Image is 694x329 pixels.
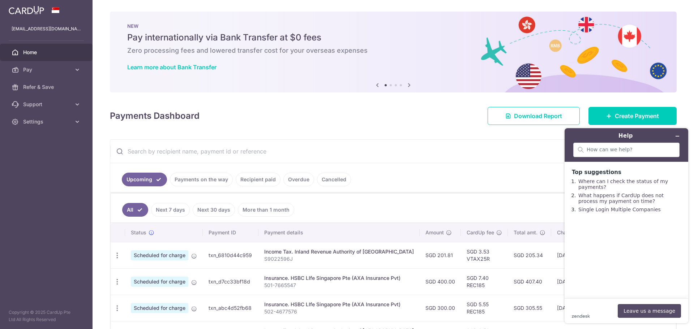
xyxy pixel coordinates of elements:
[508,242,551,268] td: SGD 205.34
[23,101,71,108] span: Support
[23,66,71,73] span: Pay
[420,242,461,268] td: SGD 201.81
[127,64,217,71] a: Learn more about Bank Transfer
[127,32,659,43] h5: Pay internationally via Bank Transfer at $0 fees
[170,173,233,186] a: Payments on the way
[23,49,71,56] span: Home
[508,268,551,295] td: SGD 407.40
[317,173,351,186] a: Cancelled
[9,6,44,14] img: CardUp
[461,295,508,321] td: SGD 5.55 REC185
[151,203,190,217] a: Next 7 days
[127,46,659,55] h6: Zero processing fees and lowered transfer cost for your overseas expenses
[127,23,659,29] p: NEW
[110,109,200,122] h4: Payments Dashboard
[12,25,81,33] p: [EMAIL_ADDRESS][DOMAIN_NAME]
[467,229,494,236] span: CardUp fee
[23,118,71,125] span: Settings
[461,242,508,268] td: SGD 3.53 VTAX25R
[425,229,444,236] span: Amount
[488,107,580,125] a: Download Report
[514,229,537,236] span: Total amt.
[131,229,146,236] span: Status
[110,12,677,92] img: Bank transfer banner
[131,277,188,287] span: Scheduled for charge
[122,173,167,186] a: Upcoming
[203,242,258,268] td: txn_6810d44c959
[16,5,31,12] span: Help
[23,83,71,91] span: Refer & Save
[258,223,420,242] th: Payment details
[264,255,414,263] p: S9022596J
[557,229,587,236] span: Charge date
[238,203,294,217] a: More than 1 month
[551,242,600,268] td: [DATE]
[264,301,414,308] div: Insurance. HSBC LIfe Singapore Pte (AXA Insurance Pvt)
[110,140,659,163] input: Search by recipient name, payment id or reference
[203,295,258,321] td: txn_abc4d52fb68
[420,295,461,321] td: SGD 300.00
[461,268,508,295] td: SGD 7.40 REC185
[514,112,562,120] span: Download Report
[508,295,551,321] td: SGD 305.55
[122,203,148,217] a: All
[615,112,659,120] span: Create Payment
[264,248,414,255] div: Income Tax. Inland Revenue Authority of [GEOGRAPHIC_DATA]
[193,203,235,217] a: Next 30 days
[420,268,461,295] td: SGD 400.00
[588,107,677,125] a: Create Payment
[264,308,414,315] p: 502-4677576
[264,274,414,282] div: Insurance. HSBC LIfe Singapore Pte (AXA Insurance Pvt)
[131,303,188,313] span: Scheduled for charge
[559,122,694,329] iframe: Find more information here
[283,173,314,186] a: Overdue
[236,173,280,186] a: Recipient paid
[551,268,600,295] td: [DATE]
[264,282,414,289] p: 501-7665547
[131,250,188,260] span: Scheduled for charge
[203,268,258,295] td: txn_d7cc33bf18d
[551,295,600,321] td: [DATE]
[203,223,258,242] th: Payment ID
